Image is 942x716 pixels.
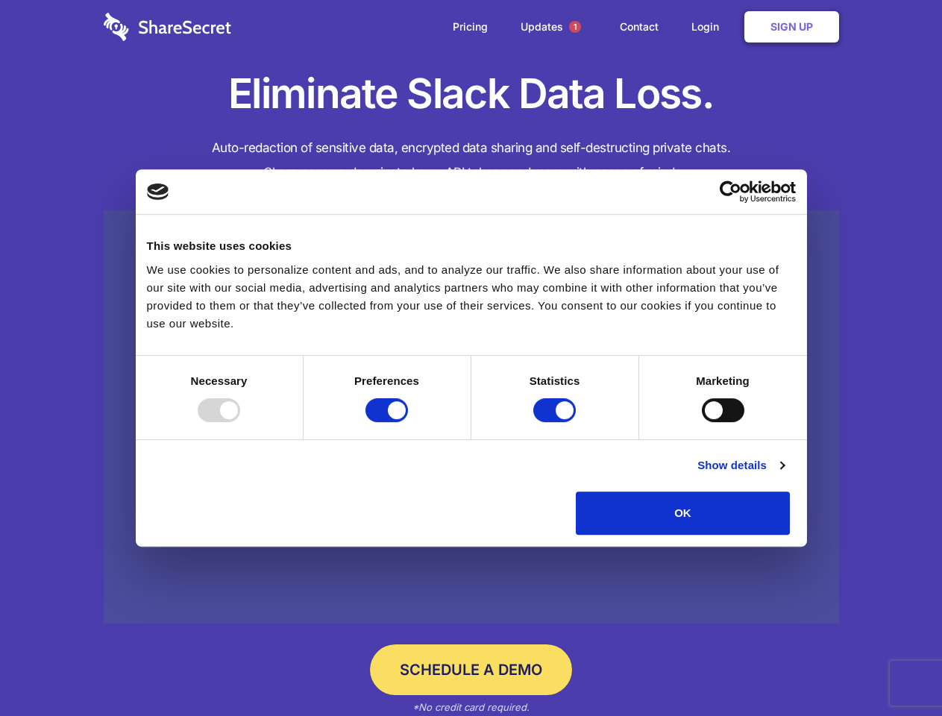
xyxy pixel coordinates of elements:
strong: Preferences [354,374,419,387]
img: logo-wordmark-white-trans-d4663122ce5f474addd5e946df7df03e33cb6a1c49d2221995e7729f52c070b2.svg [104,13,231,41]
div: This website uses cookies [147,237,796,255]
h4: Auto-redaction of sensitive data, encrypted data sharing and self-destructing private chats. Shar... [104,136,839,185]
a: Sign Up [744,11,839,43]
strong: Statistics [530,374,580,387]
em: *No credit card required. [412,701,530,713]
h1: Eliminate Slack Data Loss. [104,67,839,121]
a: Contact [605,4,673,50]
strong: Necessary [191,374,248,387]
a: Show details [697,456,784,474]
a: Login [676,4,741,50]
a: Wistia video thumbnail [104,210,839,624]
a: Schedule a Demo [370,644,572,695]
strong: Marketing [696,374,750,387]
a: Usercentrics Cookiebot - opens in a new window [665,180,796,203]
div: We use cookies to personalize content and ads, and to analyze our traffic. We also share informat... [147,261,796,333]
img: logo [147,183,169,200]
button: OK [576,492,790,535]
a: Pricing [438,4,503,50]
span: 1 [569,21,581,33]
